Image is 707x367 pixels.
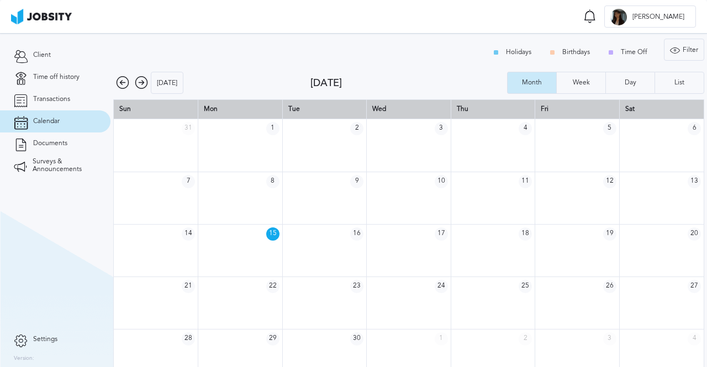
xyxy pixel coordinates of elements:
[664,39,704,61] div: Filter
[516,79,547,87] div: Month
[266,332,279,345] span: 29
[33,336,57,343] span: Settings
[266,280,279,293] span: 22
[33,73,80,81] span: Time off history
[688,122,701,135] span: 6
[603,227,616,241] span: 19
[33,158,97,173] span: Surveys & Announcements
[350,332,363,345] span: 30
[664,39,704,61] button: Filter
[33,51,51,59] span: Client
[519,332,532,345] span: 2
[266,227,279,241] span: 15
[603,122,616,135] span: 5
[519,280,532,293] span: 25
[435,122,448,135] span: 3
[627,13,690,21] span: [PERSON_NAME]
[603,280,616,293] span: 26
[655,72,704,94] button: List
[669,79,690,87] div: List
[519,122,532,135] span: 4
[182,332,195,345] span: 28
[619,79,642,87] div: Day
[604,6,696,28] button: B[PERSON_NAME]
[151,72,183,94] button: [DATE]
[688,227,701,241] span: 20
[266,122,279,135] span: 1
[435,332,448,345] span: 1
[567,79,595,87] div: Week
[507,72,556,94] button: Month
[350,280,363,293] span: 23
[33,95,70,103] span: Transactions
[435,280,448,293] span: 24
[519,175,532,188] span: 11
[625,105,635,113] span: Sat
[603,175,616,188] span: 12
[119,105,131,113] span: Sun
[350,227,363,241] span: 16
[11,9,72,24] img: ab4bad089aa723f57921c736e9817d99.png
[605,72,655,94] button: Day
[288,105,300,113] span: Tue
[688,175,701,188] span: 13
[266,175,279,188] span: 8
[182,122,195,135] span: 31
[182,280,195,293] span: 21
[33,140,67,147] span: Documents
[688,280,701,293] span: 27
[372,105,386,113] span: Wed
[519,227,532,241] span: 18
[182,175,195,188] span: 7
[688,332,701,345] span: 4
[603,332,616,345] span: 3
[182,227,195,241] span: 14
[14,355,34,362] label: Version:
[33,118,60,125] span: Calendar
[204,105,218,113] span: Mon
[435,227,448,241] span: 17
[310,77,508,89] div: [DATE]
[350,175,363,188] span: 9
[350,122,363,135] span: 2
[457,105,468,113] span: Thu
[610,9,627,25] div: B
[556,72,605,94] button: Week
[541,105,548,113] span: Fri
[435,175,448,188] span: 10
